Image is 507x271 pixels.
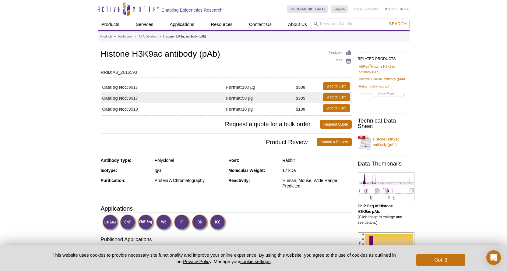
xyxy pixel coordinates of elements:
img: Histone H3K9ac antibody (pAb) tested by ChIP-Seq. [358,173,414,201]
a: Products [98,19,123,30]
li: Histone H3K9ac antibody (pAb) [163,35,206,38]
strong: RRID: [101,70,113,75]
a: HeLa nuclear extract [359,84,389,89]
h3: Applications [101,204,352,213]
img: Western Blot Validated [156,214,173,231]
img: CUT&Tag Validated [102,214,119,231]
li: » [114,35,116,38]
td: AB_2616593 [101,66,352,76]
a: Add to Cart [323,82,350,90]
strong: $305 [296,95,305,101]
li: | [364,5,365,13]
img: Your Cart [385,7,388,10]
input: Keyword, Cat. No. [311,19,410,29]
a: Print [329,58,352,64]
strong: Purification: [101,178,126,183]
a: Submit a Review [317,138,351,146]
div: IgG [155,168,224,173]
img: ChIP Validated [120,214,137,231]
h2: RELATED PRODUCTS [358,52,407,63]
td: 10 µg [226,103,296,114]
img: ChIP-Seq Validated [138,214,155,231]
td: 39918 [101,103,226,114]
a: Login [354,7,362,11]
p: (Click image to enlarge and see details.) [358,203,407,225]
a: [GEOGRAPHIC_DATA] [287,5,328,13]
div: Human, Mouse, Wide Range Predicted [282,178,351,189]
a: Contact Us [245,19,275,30]
td: 50 µg [226,92,296,103]
a: Cart [385,7,396,11]
h3: Published Applications [101,236,352,244]
a: Register [366,7,379,11]
a: English [331,5,348,13]
strong: Catalog No: [102,106,126,112]
img: Dot Blot Validated [192,214,209,231]
div: Open Intercom Messenger [486,250,501,265]
a: Privacy Policy [183,259,211,264]
button: cookie settings [240,259,270,264]
a: Feedback [329,49,352,56]
h2: Enabling Epigenetics Research [162,7,223,13]
strong: Molecular Weight: [228,168,265,173]
div: 17 kDa [282,168,351,173]
strong: Reactivity: [228,178,250,183]
img: Immunocytochemistry Validated [210,214,227,231]
strong: Isotype: [101,168,117,173]
span: Product Review [101,138,317,146]
b: ChIP-Seq of Histone H3K9ac pAb. [358,204,393,214]
strong: $530 [296,84,305,90]
li: (0 items) [385,5,410,13]
li: » [159,35,161,38]
sup: ® [369,64,371,67]
img: Histone H3K9ac antibody (pAb) tested by ChIP. [358,232,414,269]
p: This website uses cookies to provide necessary site functionality and improve your online experie... [42,252,407,265]
button: Got it! [416,254,465,266]
a: Resources [207,19,236,30]
button: Search [387,21,408,27]
td: 100 µg [226,81,296,92]
a: Show More [359,91,405,98]
a: Add to Cart [323,93,350,101]
td: 39017 [101,92,226,103]
strong: Format: [226,95,242,101]
span: Request a quote for a bulk order [101,120,320,129]
h2: Data Thumbnails [358,161,407,166]
a: AbFlex®Histone H3K9ac antibody (rAb) [359,64,405,75]
td: 39917 [101,81,226,92]
a: Request Quote [320,120,352,129]
span: Search [389,21,407,26]
a: Histone H3K9ac antibody (pAb) [358,133,407,151]
h1: Histone H3K9ac antibody (pAb) [101,49,352,60]
li: » [135,35,136,38]
a: Add to Cart [323,104,350,112]
div: Rabbit [282,158,351,163]
img: Immunofluorescence Validated [174,214,191,231]
strong: Catalog No: [102,95,126,101]
a: All Antibodies [139,34,157,39]
strong: Format: [226,84,242,90]
a: Applications [166,19,198,30]
div: Polyclonal [155,158,224,163]
h2: Technical Data Sheet [358,118,407,129]
strong: $130 [296,106,305,112]
div: Protein A Chromatography [155,178,224,183]
strong: Antibody Type: [101,158,132,163]
strong: Host: [228,158,239,163]
a: About Us [284,19,311,30]
a: Products [100,34,112,39]
strong: Format: [226,106,242,112]
strong: Catalog No: [102,84,126,90]
a: Services [132,19,157,30]
a: Antibodies [118,34,132,39]
a: Histone H3K9ac antibody (pAb) [359,76,405,82]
